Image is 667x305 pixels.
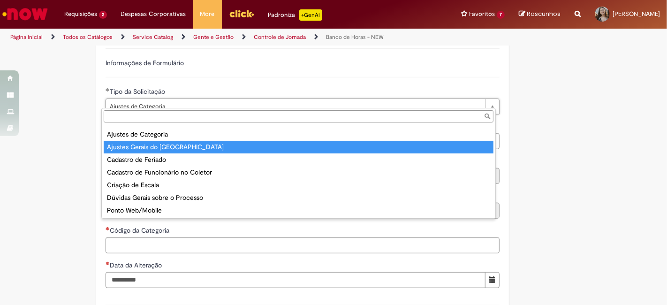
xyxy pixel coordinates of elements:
div: Criação de Escala [104,179,493,191]
div: Ajustes Gerais do [GEOGRAPHIC_DATA] [104,141,493,153]
div: Ponto Web/Mobile [104,204,493,217]
div: Dúvidas Gerais sobre o Processo [104,191,493,204]
div: Cadastro de Feriado [104,153,493,166]
div: Ajustes de Categoria [104,128,493,141]
div: Cadastro de Funcionário no Coletor [104,166,493,179]
ul: Tipo da Solicitação [102,124,495,218]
